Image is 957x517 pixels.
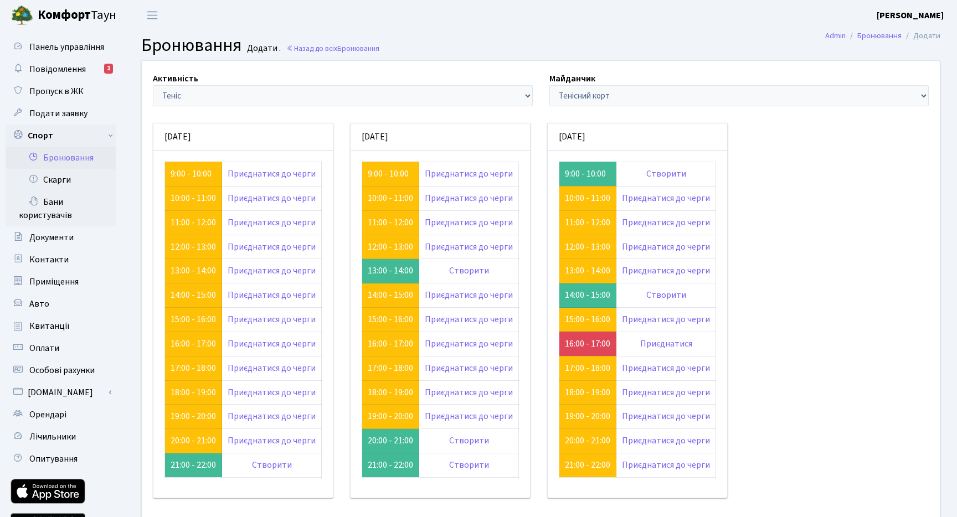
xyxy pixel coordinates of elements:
div: 1 [104,64,113,74]
a: 13:00 - 14:00 [565,265,610,277]
td: 14:00 - 15:00 [559,283,616,308]
a: Приєднатися до черги [425,410,513,422]
a: Приєднатися до черги [425,338,513,350]
a: 18:00 - 19:00 [565,386,610,399]
a: Приєднатися до черги [622,386,710,399]
td: 13:00 - 14:00 [362,259,419,283]
a: 9:00 - 10:00 [368,168,409,180]
a: Приєднатися до черги [622,459,710,471]
td: 9:00 - 10:00 [559,162,616,186]
a: 10:00 - 11:00 [171,192,216,204]
a: Приєднатися до черги [228,241,316,253]
a: 17:00 - 18:00 [368,362,413,374]
a: Особові рахунки [6,359,116,381]
a: Приєднатися до черги [622,435,710,447]
a: Бронювання [857,30,902,42]
a: 17:00 - 18:00 [565,362,610,374]
a: Приєднатися до черги [228,338,316,350]
a: 11:00 - 12:00 [171,216,216,229]
small: Додати . [245,43,281,54]
a: Спорт [6,125,116,147]
a: Admin [825,30,846,42]
a: Приєднатися до черги [425,386,513,399]
a: 12:00 - 13:00 [368,241,413,253]
a: Авто [6,293,116,315]
div: [DATE] [153,123,333,151]
a: Приєднатися до черги [425,241,513,253]
a: Приєднатися до черги [425,289,513,301]
a: 9:00 - 10:00 [171,168,212,180]
a: Документи [6,226,116,249]
a: 16:00 - 17:00 [565,338,610,350]
a: Приєднатися до черги [622,410,710,422]
a: Пропуск в ЖК [6,80,116,102]
a: Панель управління [6,36,116,58]
span: Пропуск в ЖК [29,85,84,97]
a: Приєднатися до черги [228,289,316,301]
a: 12:00 - 13:00 [565,241,610,253]
span: Повідомлення [29,63,86,75]
div: [DATE] [351,123,530,151]
a: 15:00 - 16:00 [565,313,610,325]
a: Орендарі [6,404,116,426]
a: 14:00 - 15:00 [171,289,216,301]
a: 18:00 - 19:00 [171,386,216,399]
a: Приєднатися до черги [622,265,710,277]
li: Додати [902,30,940,42]
span: Авто [29,298,49,310]
a: Подати заявку [6,102,116,125]
a: 17:00 - 18:00 [171,362,216,374]
a: Квитанції [6,315,116,337]
a: [DOMAIN_NAME] [6,381,116,404]
a: 10:00 - 11:00 [368,192,413,204]
span: Орендарі [29,409,66,421]
a: Приєднатися [640,338,692,350]
img: logo.png [11,4,33,27]
a: 18:00 - 19:00 [368,386,413,399]
span: Панель управління [29,41,104,53]
a: Створити [646,168,686,180]
a: 16:00 - 17:00 [368,338,413,350]
a: Приєднатися до черги [622,241,710,253]
a: Приєднатися до черги [425,313,513,325]
a: Приєднатися до черги [228,313,316,325]
a: Приєднатися до черги [228,435,316,447]
nav: breadcrumb [809,24,957,48]
a: Приєднатися до черги [228,362,316,374]
label: Активність [153,72,198,85]
a: Бронювання [6,147,116,169]
span: Бронювання [141,33,241,58]
td: 20:00 - 21:00 [362,429,419,453]
a: 15:00 - 16:00 [368,313,413,325]
div: [DATE] [548,123,727,151]
span: Приміщення [29,276,79,288]
a: 20:00 - 21:00 [565,435,610,447]
a: Приєднатися до черги [228,168,316,180]
a: Приєднатися до черги [425,216,513,229]
a: Приєднатися до черги [228,265,316,277]
a: 19:00 - 20:00 [368,410,413,422]
td: 21:00 - 22:00 [362,453,419,478]
a: Приєднатися до черги [425,192,513,204]
a: Приєднатися до черги [228,192,316,204]
a: Приєднатися до черги [622,362,710,374]
span: Оплати [29,342,59,354]
a: Контакти [6,249,116,271]
a: Приєднатися до черги [425,362,513,374]
a: 19:00 - 20:00 [565,410,610,422]
td: 21:00 - 22:00 [165,453,222,478]
a: Назад до всіхБронювання [286,43,379,54]
span: Опитування [29,453,78,465]
a: Скарги [6,169,116,191]
a: 16:00 - 17:00 [171,338,216,350]
span: Документи [29,231,74,244]
button: Переключити навігацію [138,6,166,24]
a: 20:00 - 21:00 [171,435,216,447]
a: [PERSON_NAME] [877,9,944,22]
a: 12:00 - 13:00 [171,241,216,253]
a: Приміщення [6,271,116,293]
a: Приєднатися до черги [622,192,710,204]
span: Бронювання [337,43,379,54]
a: Приєднатися до черги [425,168,513,180]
